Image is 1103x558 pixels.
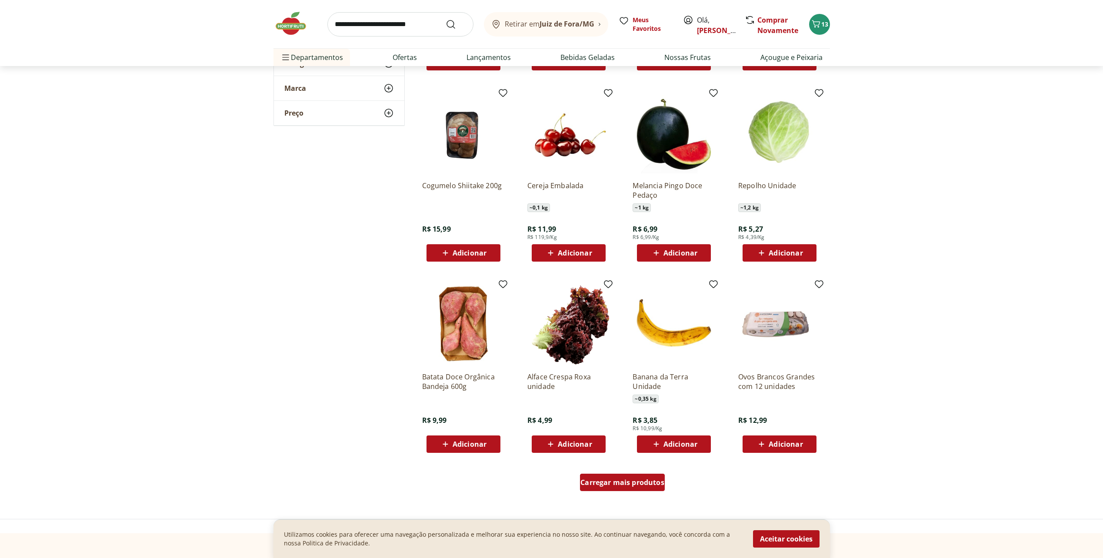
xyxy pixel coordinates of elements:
[453,249,487,256] span: Adicionar
[738,234,765,241] span: R$ 4,39/Kg
[422,372,505,391] a: Batata Doce Orgânica Bandeja 600g
[663,249,697,256] span: Adicionar
[738,415,767,425] span: R$ 12,99
[284,84,306,93] span: Marca
[422,91,505,174] img: Cogumelo Shiitake 200g
[743,435,816,453] button: Adicionar
[633,372,715,391] a: Banana da Terra Unidade
[633,425,662,432] span: R$ 10,99/Kg
[633,395,658,403] span: ~ 0,35 kg
[422,181,505,200] a: Cogumelo Shiitake 200g
[697,15,736,36] span: Olá,
[505,20,594,28] span: Retirar em
[558,249,592,256] span: Adicionar
[738,282,821,365] img: Ovos Brancos Grandes com 12 unidades
[633,282,715,365] img: Banana da Terra Unidade
[427,244,500,262] button: Adicionar
[664,52,711,63] a: Nossas Frutas
[280,47,291,68] button: Menu
[280,47,343,68] span: Departamentos
[484,12,608,37] button: Retirar emJuiz de Fora/MG
[633,234,659,241] span: R$ 6,99/Kg
[753,530,820,548] button: Aceitar cookies
[633,203,651,212] span: ~ 1 kg
[633,415,657,425] span: R$ 3,85
[633,16,673,33] span: Meus Favoritos
[427,435,500,453] button: Adicionar
[743,244,816,262] button: Adicionar
[769,441,803,448] span: Adicionar
[527,234,557,241] span: R$ 119,9/Kg
[540,19,594,29] b: Juiz de Fora/MG
[809,14,830,35] button: Carrinho
[637,435,711,453] button: Adicionar
[527,415,552,425] span: R$ 4,99
[769,249,803,256] span: Adicionar
[738,91,821,174] img: Repolho Unidade
[738,181,821,200] a: Repolho Unidade
[274,101,404,125] button: Preço
[738,224,763,234] span: R$ 5,27
[446,19,467,30] button: Submit Search
[527,224,556,234] span: R$ 11,99
[527,282,610,365] img: Alface Crespa Roxa unidade
[738,203,761,212] span: ~ 1,2 kg
[422,224,451,234] span: R$ 15,99
[422,282,505,365] img: Batata Doce Orgânica Bandeja 600g
[637,244,711,262] button: Adicionar
[273,10,317,37] img: Hortifruti
[527,372,610,391] a: Alface Crespa Roxa unidade
[527,91,610,174] img: Cereja Embalada
[697,26,753,35] a: [PERSON_NAME]
[633,91,715,174] img: Melancia Pingo Doce Pedaço
[284,109,303,117] span: Preço
[327,12,473,37] input: search
[821,20,828,28] span: 13
[580,479,664,486] span: Carregar mais produtos
[633,181,715,200] a: Melancia Pingo Doce Pedaço
[422,415,447,425] span: R$ 9,99
[274,76,404,100] button: Marca
[757,15,798,35] a: Comprar Novamente
[738,372,821,391] a: Ovos Brancos Grandes com 12 unidades
[453,441,487,448] span: Adicionar
[633,224,657,234] span: R$ 6,99
[527,203,550,212] span: ~ 0,1 kg
[532,435,606,453] button: Adicionar
[527,181,610,200] a: Cereja Embalada
[558,441,592,448] span: Adicionar
[663,441,697,448] span: Adicionar
[467,52,511,63] a: Lançamentos
[284,530,743,548] p: Utilizamos cookies para oferecer uma navegação personalizada e melhorar sua experiencia no nosso ...
[393,52,417,63] a: Ofertas
[619,16,673,33] a: Meus Favoritos
[760,52,823,63] a: Açougue e Peixaria
[580,474,665,495] a: Carregar mais produtos
[560,52,615,63] a: Bebidas Geladas
[532,244,606,262] button: Adicionar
